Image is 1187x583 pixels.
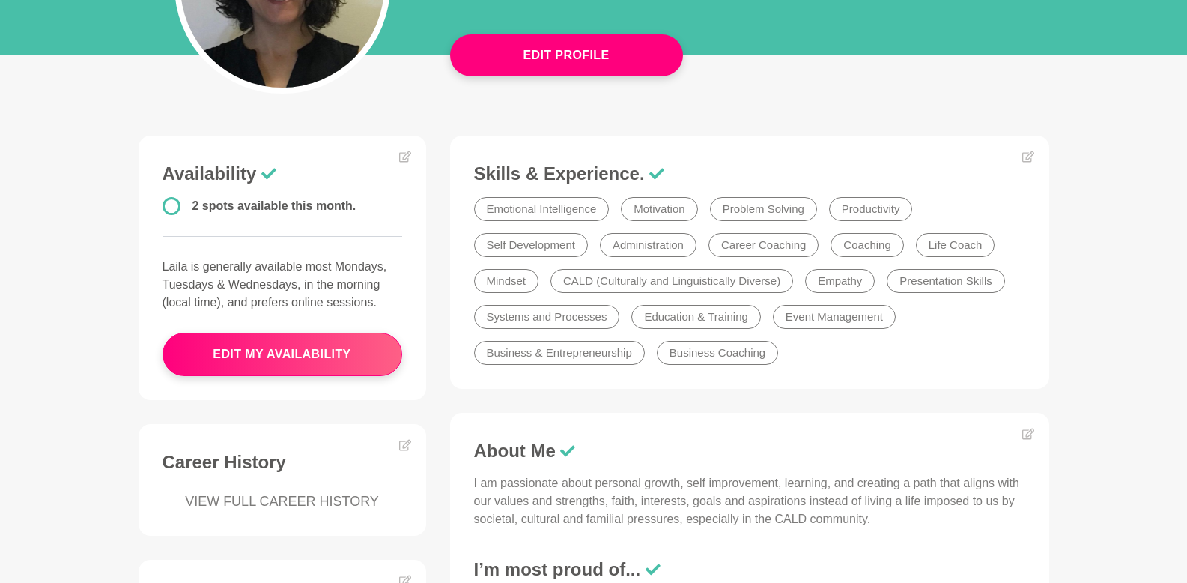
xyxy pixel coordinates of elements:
a: VIEW FULL CAREER HISTORY [163,492,402,512]
span: 2 spots available this month. [192,199,356,212]
p: I am passionate about personal growth, self improvement, learning, and creating a path that align... [474,474,1025,528]
p: Laila is generally available most Mondays, Tuesdays & Wednesdays, in the morning (local time), an... [163,258,402,312]
h3: Career History [163,451,402,474]
h3: About Me [474,440,1025,462]
h3: Availability [163,163,402,185]
button: Edit Profile [450,34,683,76]
button: edit my availability [163,333,402,376]
h3: Skills & Experience. [474,163,1025,185]
h3: I’m most proud of... [474,558,1025,581]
